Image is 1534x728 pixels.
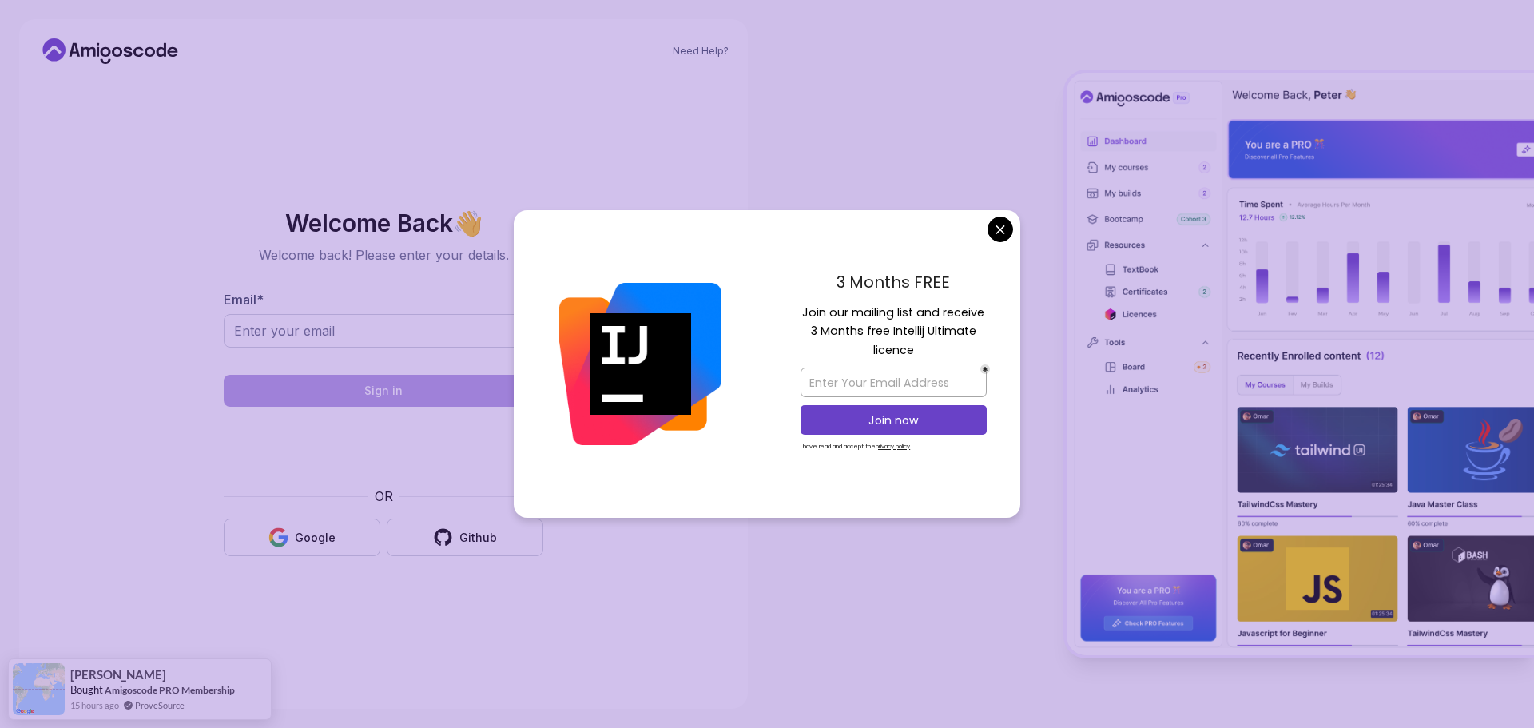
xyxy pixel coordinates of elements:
iframe: Widget containing checkbox for hCaptcha security challenge [263,416,504,477]
input: Enter your email [224,314,543,348]
a: Need Help? [673,45,729,58]
span: Bought [70,683,103,696]
a: Home link [38,38,182,64]
img: Amigoscode Dashboard [1067,73,1534,655]
button: Sign in [224,375,543,407]
button: Github [387,519,543,556]
img: provesource social proof notification image [13,663,65,715]
div: Sign in [364,383,403,399]
label: Email * [224,292,264,308]
span: [PERSON_NAME] [70,668,166,682]
div: Github [459,530,497,546]
p: Welcome back! Please enter your details. [224,245,543,265]
button: Google [224,519,380,556]
span: 15 hours ago [70,698,119,712]
div: Google [295,530,336,546]
h2: Welcome Back [224,210,543,236]
p: OR [375,487,393,506]
a: Amigoscode PRO Membership [105,684,235,696]
a: ProveSource [135,698,185,712]
span: 👋 [452,209,483,237]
